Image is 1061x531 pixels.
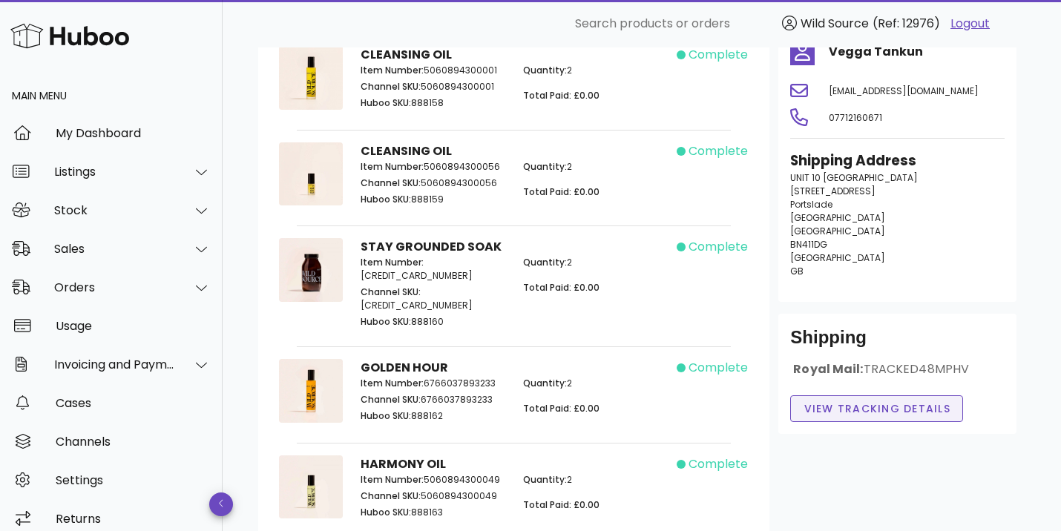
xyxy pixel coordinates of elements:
div: Orders [54,280,175,294]
span: Huboo SKU: [361,506,411,518]
p: 2 [523,160,668,174]
span: Channel SKU: [361,393,421,406]
span: GB [790,265,804,277]
span: Huboo SKU: [361,96,411,109]
span: Channel SKU: [361,489,421,502]
a: Logout [950,15,990,33]
p: 5060894300049 [361,473,505,487]
p: 5060894300056 [361,160,505,174]
p: 2 [523,64,668,77]
span: [GEOGRAPHIC_DATA] [790,251,885,264]
span: [GEOGRAPHIC_DATA] [790,211,885,224]
strong: STAY GROUNDED SOAK [361,238,502,255]
span: Huboo SKU: [361,315,411,328]
span: [GEOGRAPHIC_DATA] [790,225,885,237]
span: Total Paid: £0.00 [523,89,600,102]
img: Product Image [279,455,343,519]
span: [EMAIL_ADDRESS][DOMAIN_NAME] [829,85,979,97]
span: 07712160671 [829,111,882,124]
img: Product Image [279,359,343,423]
span: Wild Source [801,15,869,32]
span: BN411DG [790,238,827,251]
span: Quantity: [523,64,567,76]
div: Invoicing and Payments [54,357,175,372]
span: complete [689,455,748,473]
span: UNIT 10 [GEOGRAPHIC_DATA] [790,171,918,184]
span: complete [689,359,748,377]
strong: GOLDEN HOUR [361,359,448,376]
p: 5060894300001 [361,80,505,93]
span: [STREET_ADDRESS] [790,185,876,197]
img: Product Image [279,142,343,206]
span: complete [689,142,748,160]
p: 888163 [361,506,505,519]
p: 888158 [361,96,505,110]
p: 2 [523,377,668,390]
p: 6766037893233 [361,377,505,390]
p: 888162 [361,409,505,423]
div: Listings [54,165,175,179]
span: Channel SKU: [361,177,421,189]
p: 5060894300056 [361,177,505,190]
span: Total Paid: £0.00 [523,498,600,511]
span: Total Paid: £0.00 [523,281,600,294]
span: TRACKED48MPHV [864,360,970,377]
img: Product Image [279,46,343,110]
span: Channel SKU: [361,286,421,298]
p: 2 [523,256,668,269]
p: 6766037893233 [361,393,505,406]
button: View Tracking details [790,395,963,422]
div: My Dashboard [56,126,211,140]
span: View Tracking details [803,401,950,417]
span: Item Number: [361,256,424,268]
span: Total Paid: £0.00 [523,402,600,415]
span: Quantity: [523,160,567,173]
strong: HARMONY OIL [361,455,446,472]
div: Sales [54,242,175,256]
span: Quantity: [523,473,567,486]
span: complete [689,46,748,64]
span: Item Number: [361,473,424,486]
span: Item Number: [361,64,424,76]
span: Huboo SKU: [361,409,411,422]
span: Channel SKU: [361,80,421,93]
h3: Shipping Address [790,151,1005,171]
h4: Vegga Tankun [829,43,1005,61]
p: 888159 [361,193,505,206]
div: Channels [56,435,211,449]
strong: CLEANSING OIL [361,142,452,159]
div: Settings [56,473,211,487]
span: Item Number: [361,377,424,389]
span: (Ref: 12976) [873,15,940,32]
p: [CREDIT_CARD_NUMBER] [361,286,505,312]
p: [CREDIT_CARD_NUMBER] [361,256,505,283]
p: 5060894300049 [361,489,505,503]
div: Usage [56,319,211,333]
span: Quantity: [523,256,567,268]
img: Product Image [279,238,343,302]
span: Huboo SKU: [361,193,411,205]
span: Portslade [790,198,832,211]
p: 5060894300001 [361,64,505,77]
div: Returns [56,512,211,526]
div: Cases [56,396,211,410]
p: 888160 [361,315,505,329]
span: Total Paid: £0.00 [523,185,600,198]
span: Item Number: [361,160,424,173]
img: Huboo Logo [10,20,129,52]
p: 2 [523,473,668,487]
div: Stock [54,203,175,217]
div: Royal Mail: [790,361,1005,389]
span: complete [689,238,748,256]
div: Shipping [790,326,1005,361]
span: Quantity: [523,377,567,389]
